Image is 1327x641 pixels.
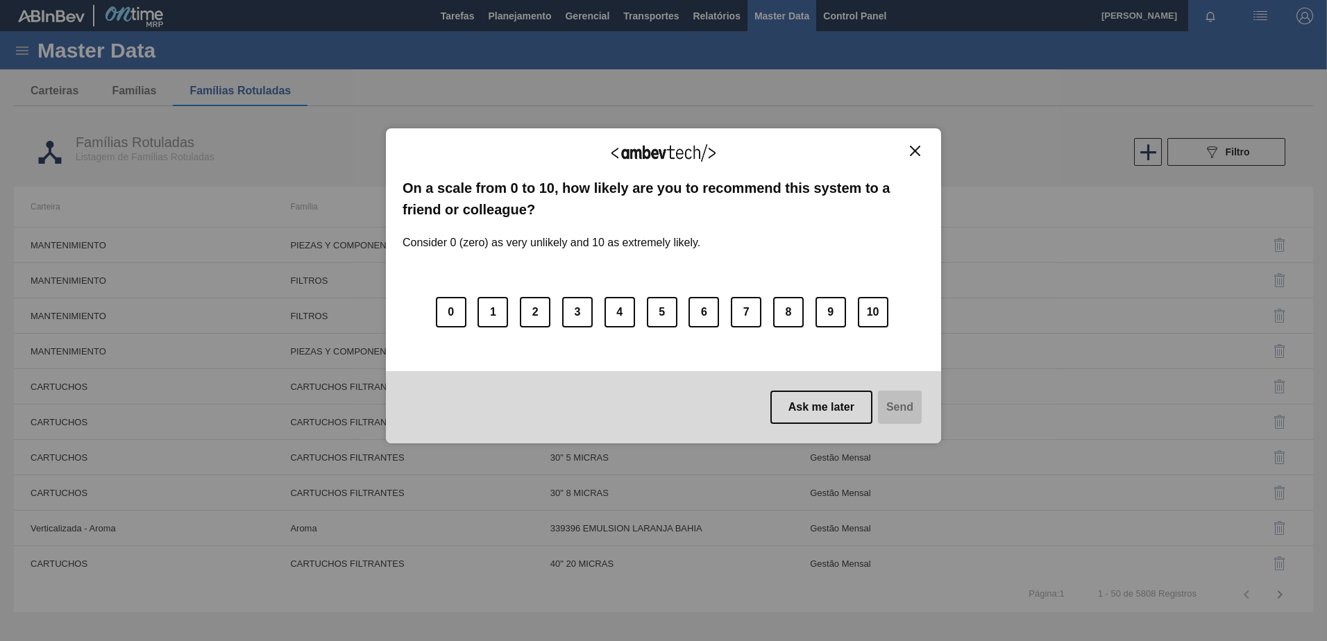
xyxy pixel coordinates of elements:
button: Close [906,145,924,157]
button: Ask me later [770,391,872,424]
button: 10 [858,297,888,327]
button: 7 [731,297,761,327]
button: 2 [520,297,550,327]
button: 5 [647,297,677,327]
button: 6 [688,297,719,327]
button: 8 [773,297,804,327]
button: 9 [815,297,846,327]
button: 3 [562,297,593,327]
button: 1 [477,297,508,327]
button: 4 [605,297,635,327]
img: Logo Ambevtech [611,144,716,162]
label: Consider 0 (zero) as very unlikely and 10 as extremely likely. [403,220,700,249]
img: Close [910,146,920,156]
label: On a scale from 0 to 10, how likely are you to recommend this system to a friend or colleague? [403,178,924,220]
button: 0 [436,297,466,327]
